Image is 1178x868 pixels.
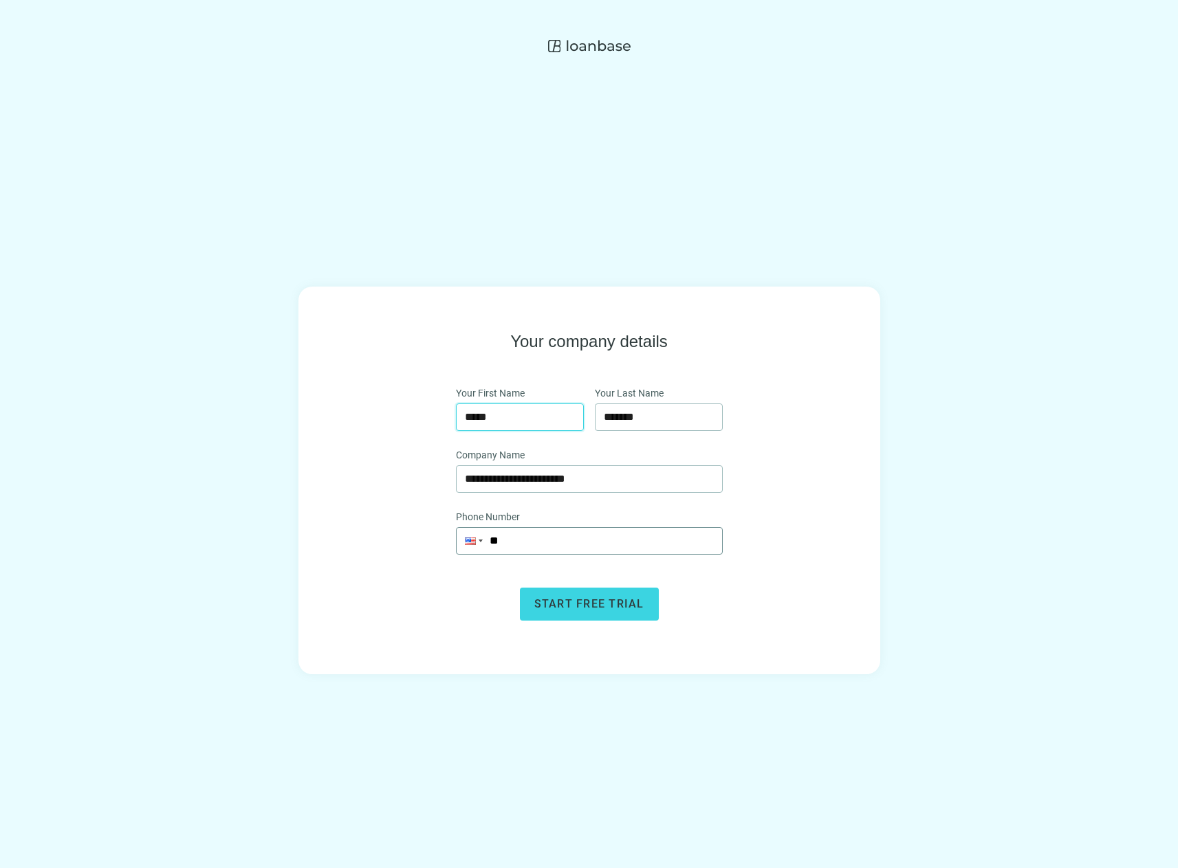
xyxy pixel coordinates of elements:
[510,331,668,353] h1: Your company details
[456,509,520,524] span: Phone Number
[456,447,525,463] span: Company Name
[534,597,644,610] span: Start free trial
[520,588,659,621] button: Start free trial
[457,528,483,554] div: United States: + 1
[595,386,664,401] span: Your Last Name
[456,386,525,401] span: Your First Name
